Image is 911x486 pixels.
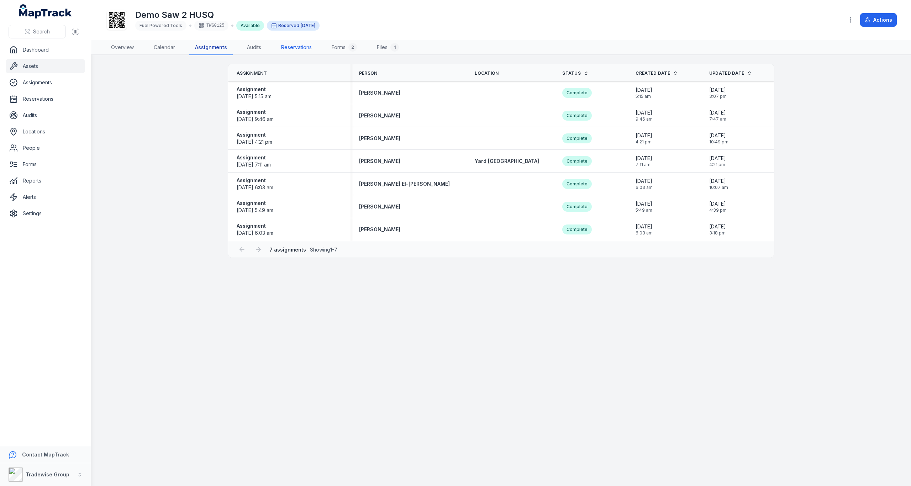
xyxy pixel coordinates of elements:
span: [DATE] [636,109,653,116]
span: 10:07 am [709,185,728,190]
div: Complete [562,111,592,121]
strong: Assignment [237,200,273,207]
time: 5/26/2025, 7:11:56 AM [636,155,652,168]
span: [DATE] 6:03 am [237,184,273,190]
span: Created Date [636,70,670,76]
a: [PERSON_NAME] [359,226,400,233]
a: [PERSON_NAME] [359,158,400,165]
a: Reports [6,174,85,188]
span: [DATE] 5:49 am [237,207,273,213]
a: Assignment[DATE] 7:11 am [237,154,271,168]
span: [DATE] [636,223,653,230]
span: Status [562,70,581,76]
strong: Assignment [237,86,272,93]
a: Reservations [275,40,317,55]
a: [PERSON_NAME] [359,135,400,142]
strong: Assignment [237,131,272,138]
span: Search [33,28,50,35]
span: Assignment [237,70,267,76]
span: [DATE] [709,178,728,185]
div: Reserved [267,21,320,31]
button: Actions [860,13,897,27]
span: [DATE] [709,132,728,139]
time: 5/27/2025, 4:21:30 PM [636,132,652,145]
span: 9:46 am [636,116,653,122]
a: [PERSON_NAME] [359,203,400,210]
a: Assignments [189,40,233,55]
a: MapTrack [19,4,72,19]
a: Dashboard [6,43,85,57]
div: Complete [562,179,592,189]
div: Complete [562,202,592,212]
strong: Assignment [237,109,274,116]
span: [DATE] [301,23,315,28]
time: 7/22/2025, 5:15:34 AM [237,93,272,99]
div: Complete [562,88,592,98]
a: Audits [241,40,267,55]
a: Files1 [371,40,405,55]
a: [PERSON_NAME] El-[PERSON_NAME] [359,180,450,187]
a: Reservations [6,92,85,106]
strong: Assignment [237,222,273,229]
div: TWG0125 [194,21,228,31]
time: 7/22/2025, 5:15:34 AM [636,86,652,99]
a: Locations [6,125,85,139]
span: Yard [GEOGRAPHIC_DATA] [475,158,539,164]
time: 5/16/2025, 5:49:58 AM [636,200,652,213]
a: Assignment[DATE] 5:49 am [237,200,273,214]
span: · Showing 1 - 7 [269,247,337,253]
a: Settings [6,206,85,221]
span: [DATE] 4:21 pm [237,139,272,145]
a: Audits [6,108,85,122]
a: Yard [GEOGRAPHIC_DATA] [475,158,539,165]
span: 5:49 am [636,207,652,213]
time: 5/26/2025, 7:11:56 AM [237,162,271,168]
div: Available [236,21,264,31]
a: Calendar [148,40,181,55]
span: 4:21 pm [636,139,652,145]
div: 2 [348,43,357,52]
time: 6/2/2025, 9:46:19 AM [237,116,274,122]
span: [DATE] [709,155,726,162]
span: [DATE] [709,86,727,94]
span: 7:11 am [636,162,652,168]
div: Complete [562,156,592,166]
strong: Tradewise Group [26,471,69,477]
time: 5/13/2025, 3:18:55 PM [709,223,726,236]
span: 7:47 am [709,116,726,122]
span: [DATE] [709,109,726,116]
strong: Assignment [237,177,273,184]
span: 6:03 am [636,185,653,190]
span: [DATE] 7:11 am [237,162,271,168]
h1: Demo Saw 2 HUSQ [135,9,320,21]
span: Person [359,70,378,76]
time: 7/22/2025, 3:07:38 PM [709,86,727,99]
a: Assignment[DATE] 6:03 am [237,177,273,191]
strong: [PERSON_NAME] [359,112,400,119]
time: 5/27/2025, 4:21:30 PM [709,155,726,168]
a: Alerts [6,190,85,204]
span: [DATE] [636,178,653,185]
span: [DATE] [709,223,726,230]
span: 6:03 am [636,230,653,236]
strong: 7 assignments [269,247,306,253]
span: [DATE] [709,200,727,207]
time: 5/13/2025, 6:03:28 AM [636,223,653,236]
span: 3:07 pm [709,94,727,99]
span: [DATE] 6:03 am [237,230,273,236]
time: 5/16/2025, 4:39:29 PM [709,200,727,213]
strong: Assignment [237,154,271,161]
a: Overview [105,40,139,55]
a: Assignment[DATE] 9:46 am [237,109,274,123]
time: 5/22/2025, 10:07:57 AM [709,178,728,190]
span: Fuel Powered Tools [139,23,182,28]
a: People [6,141,85,155]
span: [DATE] 9:46 am [237,116,274,122]
span: 10:49 pm [709,139,728,145]
span: [DATE] [636,155,652,162]
a: Forms [6,157,85,171]
span: 5:15 am [636,94,652,99]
